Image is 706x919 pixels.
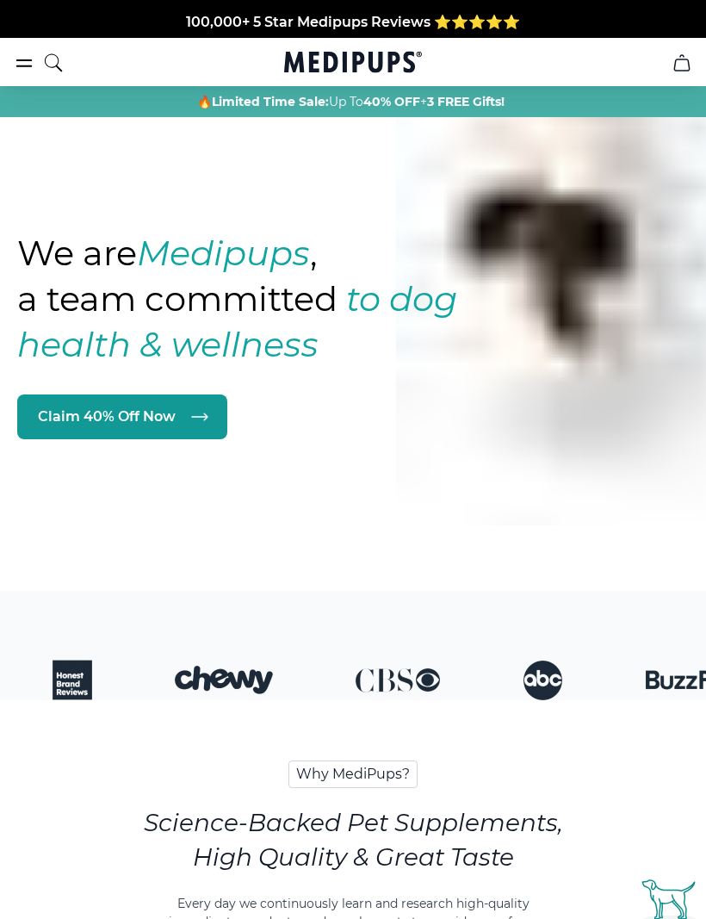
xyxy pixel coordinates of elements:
a: Claim 40% Off Now [17,394,227,439]
span: 🔥 Up To + [197,93,505,110]
strong: Medipups [137,232,310,274]
h2: Science-Backed Pet Supplements, High Quality & Great Taste [144,805,563,874]
button: burger-menu [14,53,34,73]
h1: We are , a team committed [17,230,510,367]
button: cart [661,42,703,84]
span: Why MediPups? [288,761,418,788]
span: Made In The [GEOGRAPHIC_DATA] from domestic & globally sourced ingredients [67,14,640,30]
button: search [43,41,64,84]
a: Medipups [284,49,422,78]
